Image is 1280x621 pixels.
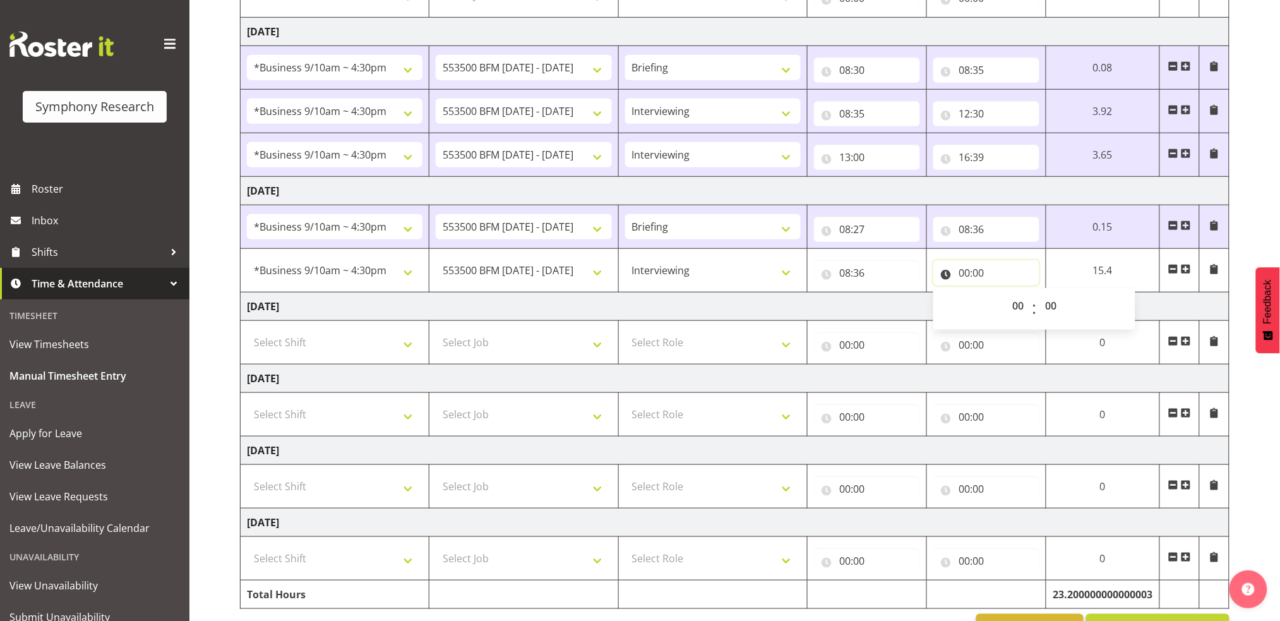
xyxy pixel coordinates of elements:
input: Click to select... [814,404,920,430]
a: Leave/Unavailability Calendar [3,512,186,544]
a: Manual Timesheet Entry [3,360,186,392]
td: [DATE] [241,292,1229,321]
td: [DATE] [241,509,1229,537]
input: Click to select... [933,101,1039,126]
td: [DATE] [241,365,1229,393]
input: Click to select... [933,217,1039,242]
span: Time & Attendance [32,274,164,293]
td: 0.08 [1046,46,1159,90]
span: : [1032,293,1037,325]
div: Symphony Research [35,97,154,116]
td: 15.4 [1046,249,1159,292]
span: View Leave Balances [9,455,180,474]
input: Click to select... [933,476,1039,502]
button: Feedback - Show survey [1256,267,1280,353]
a: View Timesheets [3,329,186,360]
input: Click to select... [933,260,1039,286]
td: [DATE] [241,177,1229,205]
a: View Leave Requests [3,481,186,512]
input: Click to select... [814,548,920,574]
td: 0 [1046,465,1159,509]
td: 3.65 [1046,133,1159,177]
span: Manual Timesheet Entry [9,366,180,385]
span: View Leave Requests [9,487,180,506]
span: Feedback [1262,280,1274,324]
td: 0 [1046,393,1159,437]
td: 0.15 [1046,205,1159,249]
input: Click to select... [933,332,1039,358]
img: Rosterit website logo [9,32,114,57]
span: Shifts [32,243,164,262]
span: View Unavailability [9,576,180,595]
div: Leave [3,392,186,418]
td: Total Hours [241,581,429,609]
input: Click to select... [933,548,1039,574]
input: Click to select... [814,260,920,286]
td: 23.200000000000003 [1046,581,1159,609]
input: Click to select... [933,404,1039,430]
input: Click to select... [814,217,920,242]
a: Apply for Leave [3,418,186,449]
input: Click to select... [814,101,920,126]
input: Click to select... [814,145,920,170]
span: Roster [32,179,183,198]
input: Click to select... [814,332,920,358]
input: Click to select... [933,57,1039,83]
span: Apply for Leave [9,424,180,443]
td: 0 [1046,321,1159,365]
input: Click to select... [814,476,920,502]
a: View Leave Balances [3,449,186,481]
td: [DATE] [241,437,1229,465]
span: Inbox [32,211,183,230]
td: [DATE] [241,18,1229,46]
a: View Unavailability [3,570,186,601]
img: help-xxl-2.png [1242,583,1255,596]
div: Unavailability [3,544,186,570]
span: View Timesheets [9,335,180,354]
td: 0 [1046,537,1159,581]
div: Timesheet [3,303,186,329]
td: 3.92 [1046,90,1159,133]
span: Leave/Unavailability Calendar [9,519,180,538]
input: Click to select... [933,145,1039,170]
input: Click to select... [814,57,920,83]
